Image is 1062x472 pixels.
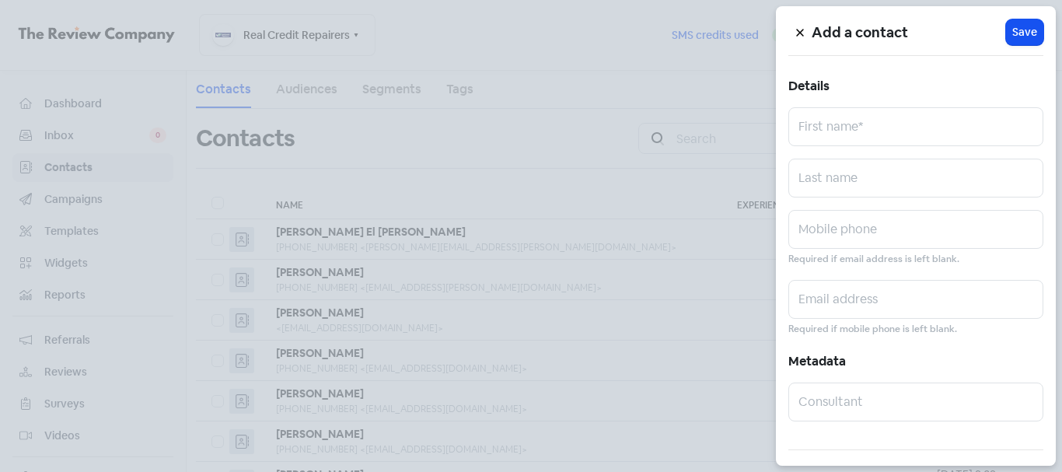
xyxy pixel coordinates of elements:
[788,280,1043,319] input: Email address
[788,159,1043,198] input: Last name
[788,252,959,267] small: Required if email address is left blank.
[788,75,1043,98] h5: Details
[788,350,1043,373] h5: Metadata
[788,322,957,337] small: Required if mobile phone is left blank.
[788,210,1043,249] input: Mobile phone
[1012,24,1037,40] span: Save
[812,21,1006,44] h5: Add a contact
[788,107,1043,146] input: First name
[1006,19,1043,45] button: Save
[788,383,1043,421] input: Consultant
